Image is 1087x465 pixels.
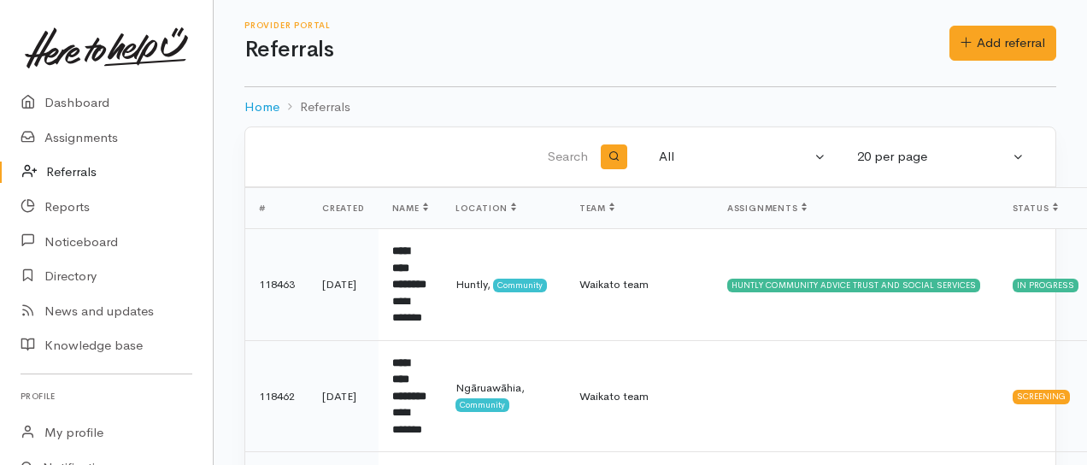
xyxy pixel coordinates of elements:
[649,140,837,174] button: All
[857,147,1009,167] div: 20 per page
[659,147,811,167] div: All
[244,87,1056,127] nav: breadcrumb
[308,188,379,229] th: Created
[1013,279,1078,292] div: In progress
[244,21,949,30] h6: Provider Portal
[493,279,547,292] span: Community
[245,229,308,341] td: 118463
[579,276,700,293] div: Waikato team
[392,203,428,214] span: Name
[727,203,807,214] span: Assignments
[1013,390,1070,403] div: Screening
[21,385,192,408] h6: Profile
[322,277,356,291] time: [DATE]
[266,137,591,178] input: Search
[244,97,279,117] a: Home
[455,277,491,291] span: Huntly,
[455,398,509,412] span: Community
[847,140,1035,174] button: 20 per page
[322,389,356,403] time: [DATE]
[579,203,614,214] span: Team
[279,97,350,117] li: Referrals
[727,279,980,292] div: HUNTLY COMMUNITY ADVICE TRUST AND SOCIAL SERVICES
[245,188,308,229] th: #
[949,26,1056,61] a: Add referral
[1013,203,1058,214] span: Status
[579,388,700,405] div: Waikato team
[244,38,949,62] h1: Referrals
[455,380,525,395] span: Ngāruawāhia,
[455,203,516,214] span: Location
[245,340,308,452] td: 118462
